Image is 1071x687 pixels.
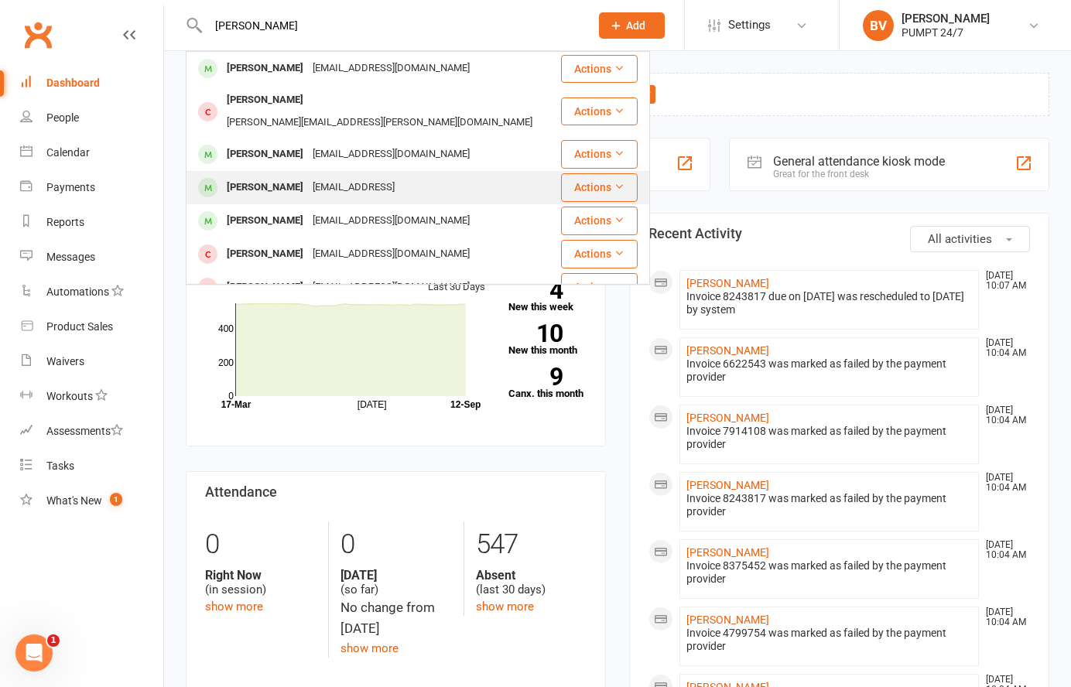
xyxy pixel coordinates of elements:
[20,414,163,449] a: Assessments
[773,154,945,169] div: General attendance kiosk mode
[46,77,100,89] div: Dashboard
[46,494,102,507] div: What's New
[308,57,474,80] div: [EMAIL_ADDRESS][DOMAIN_NAME]
[508,324,587,355] a: 10New this month
[205,568,317,583] strong: Right Now
[46,460,74,472] div: Tasks
[648,226,1030,241] h3: Recent Activity
[46,320,113,333] div: Product Sales
[340,521,451,568] div: 0
[686,412,769,424] a: [PERSON_NAME]
[222,89,308,111] div: [PERSON_NAME]
[20,170,163,205] a: Payments
[340,568,451,583] strong: [DATE]
[308,176,399,199] div: [EMAIL_ADDRESS]
[508,281,587,312] a: 4New this week
[20,379,163,414] a: Workouts
[222,176,308,199] div: [PERSON_NAME]
[476,568,587,583] strong: Absent
[20,66,163,101] a: Dashboard
[20,205,163,240] a: Reports
[340,568,451,597] div: (so far)
[222,143,308,166] div: [PERSON_NAME]
[599,12,665,39] button: Add
[978,405,1029,426] time: [DATE] 10:04 AM
[20,135,163,170] a: Calendar
[46,285,109,298] div: Automations
[308,276,474,299] div: [EMAIL_ADDRESS][DOMAIN_NAME]
[46,251,95,263] div: Messages
[902,26,990,39] div: PUMPT 24/7
[222,57,308,80] div: [PERSON_NAME]
[20,344,163,379] a: Waivers
[863,10,894,41] div: BV
[508,367,587,398] a: 9Canx. this month
[476,568,587,597] div: (last 30 days)
[910,226,1030,252] button: All activities
[205,568,317,597] div: (in session)
[561,55,638,83] button: Actions
[978,473,1029,493] time: [DATE] 10:04 AM
[686,614,769,626] a: [PERSON_NAME]
[46,355,84,367] div: Waivers
[110,493,122,506] span: 1
[508,322,563,345] strong: 10
[308,143,474,166] div: [EMAIL_ADDRESS][DOMAIN_NAME]
[561,140,638,168] button: Actions
[205,600,263,614] a: show more
[340,641,399,655] a: show more
[222,276,308,299] div: [PERSON_NAME]
[205,521,317,568] div: 0
[205,484,587,500] h3: Attendance
[340,597,451,639] div: No change from [DATE]
[728,8,771,43] span: Settings
[686,357,972,384] div: Invoice 6622543 was marked as failed by the payment provider
[508,365,563,388] strong: 9
[686,425,972,451] div: Invoice 7914108 was marked as failed by the payment provider
[561,240,638,268] button: Actions
[686,290,972,316] div: Invoice 8243817 due on [DATE] was rescheduled to [DATE] by system
[561,173,638,201] button: Actions
[46,146,90,159] div: Calendar
[46,111,79,124] div: People
[561,207,638,234] button: Actions
[561,273,638,301] button: Actions
[686,492,972,518] div: Invoice 8243817 was marked as failed by the payment provider
[978,271,1029,291] time: [DATE] 10:07 AM
[978,607,1029,627] time: [DATE] 10:04 AM
[508,279,563,302] strong: 4
[686,277,769,289] a: [PERSON_NAME]
[476,521,587,568] div: 547
[308,210,474,232] div: [EMAIL_ADDRESS][DOMAIN_NAME]
[686,479,769,491] a: [PERSON_NAME]
[978,338,1029,358] time: [DATE] 10:04 AM
[46,216,84,228] div: Reports
[222,111,537,134] div: [PERSON_NAME][EMAIL_ADDRESS][PERSON_NAME][DOMAIN_NAME]
[686,546,769,559] a: [PERSON_NAME]
[222,210,308,232] div: [PERSON_NAME]
[476,600,534,614] a: show more
[20,449,163,484] a: Tasks
[46,390,93,402] div: Workouts
[561,97,638,125] button: Actions
[686,344,769,357] a: [PERSON_NAME]
[20,309,163,344] a: Product Sales
[46,181,95,193] div: Payments
[20,240,163,275] a: Messages
[46,425,123,437] div: Assessments
[686,627,972,653] div: Invoice 4799754 was marked as failed by the payment provider
[686,559,972,586] div: Invoice 8375452 was marked as failed by the payment provider
[902,12,990,26] div: [PERSON_NAME]
[20,484,163,518] a: What's New1
[20,275,163,309] a: Automations
[20,101,163,135] a: People
[222,243,308,265] div: [PERSON_NAME]
[47,634,60,647] span: 1
[19,15,57,54] a: Clubworx
[308,243,474,265] div: [EMAIL_ADDRESS][DOMAIN_NAME]
[928,232,992,246] span: All activities
[626,19,645,32] span: Add
[978,540,1029,560] time: [DATE] 10:04 AM
[15,634,53,672] iframe: Intercom live chat
[204,15,579,36] input: Search...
